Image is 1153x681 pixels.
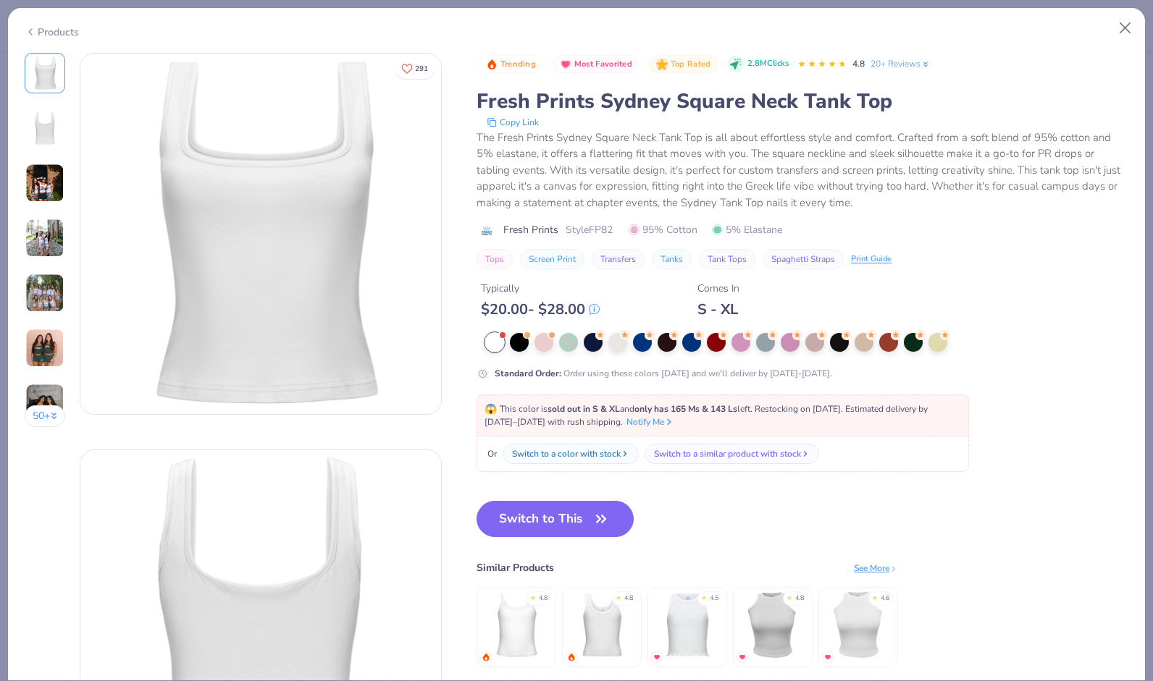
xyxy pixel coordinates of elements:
[712,222,782,237] span: 5% Elastane
[495,367,832,380] div: Order using these colors [DATE] and we'll deliver by [DATE]-[DATE].
[25,329,64,368] img: User generated content
[738,653,747,661] img: MostFav.gif
[503,444,639,464] button: Switch to a color with stock
[485,403,928,428] span: This color is and left. Restocking on [DATE]. Estimated delivery by [DATE]–[DATE] with rush shipp...
[503,222,558,237] span: Fresh Prints
[28,56,62,90] img: Front
[481,300,600,318] div: $ 20.00 - $ 28.00
[539,593,548,604] div: 4.8
[25,219,64,258] img: User generated content
[852,58,865,69] span: 4.8
[872,593,878,599] div: ★
[477,225,496,237] img: brand logo
[671,60,711,68] span: Top Rated
[881,593,889,604] div: 4.6
[795,593,804,604] div: 4.8
[485,402,497,416] span: 😱
[477,130,1128,211] div: The Fresh Prints Sydney Square Neck Tank Top is all about effortless style and comfort. Crafted f...
[871,57,931,70] a: 20+ Reviews
[851,253,892,266] div: Print Guide
[568,591,637,659] img: Fresh Prints Sunset Blvd Ribbed Scoop Tank Top
[574,60,632,68] span: Most Favorited
[697,300,739,318] div: S - XL
[486,59,498,70] img: Trending sort
[654,447,801,460] div: Switch to a similar product with stock
[478,55,543,74] button: Badge Button
[624,593,633,604] div: 4.8
[701,593,707,599] div: ★
[656,59,668,70] img: Top Rated sort
[653,653,661,661] img: MostFav.gif
[500,60,536,68] span: Trending
[797,53,847,76] div: 4.8 Stars
[482,591,551,659] img: Fresh Prints Cali Camisole Top
[80,54,441,414] img: Front
[477,560,554,575] div: Similar Products
[25,274,64,313] img: User generated content
[548,403,620,415] strong: sold out in S & XL
[699,249,755,269] button: Tank Tops
[482,115,543,130] button: copy to clipboard
[477,88,1128,115] div: Fresh Prints Sydney Square Neck Tank Top
[25,384,64,423] img: User generated content
[495,368,561,379] strong: Standard Order :
[697,281,739,296] div: Comes In
[477,249,513,269] button: Tops
[854,562,898,575] div: See More
[645,444,819,464] button: Switch to a similar product with stock
[592,249,645,269] button: Transfers
[512,447,621,460] div: Switch to a color with stock
[481,281,600,296] div: Typically
[1112,14,1139,42] button: Close
[482,653,490,661] img: trending.gif
[415,65,428,72] span: 291
[566,222,613,237] span: Style FP82
[616,593,621,599] div: ★
[395,58,435,79] button: Like
[552,55,640,74] button: Badge Button
[824,591,893,659] img: Fresh Prints Marilyn Tank Top
[629,222,697,237] span: 95% Cotton
[787,593,792,599] div: ★
[25,405,66,427] button: 50+
[530,593,536,599] div: ★
[25,164,64,203] img: User generated content
[710,593,718,604] div: 4.5
[477,501,634,537] button: Switch to This
[747,58,789,70] span: 2.8M Clicks
[567,653,576,661] img: trending.gif
[653,591,722,659] img: Fresh Prints Sasha Crop Top
[648,55,718,74] button: Badge Button
[634,403,737,415] strong: only has 165 Ms & 143 Ls
[739,591,808,659] img: Fresh Prints Melrose Ribbed Tank Top
[560,59,571,70] img: Most Favorited sort
[28,111,62,145] img: Back
[652,249,692,269] button: Tanks
[626,415,674,428] button: Notify Me
[763,249,844,269] button: Spaghetti Straps
[823,653,832,661] img: MostFav.gif
[25,25,79,40] div: Products
[485,447,497,460] span: Or
[520,249,584,269] button: Screen Print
